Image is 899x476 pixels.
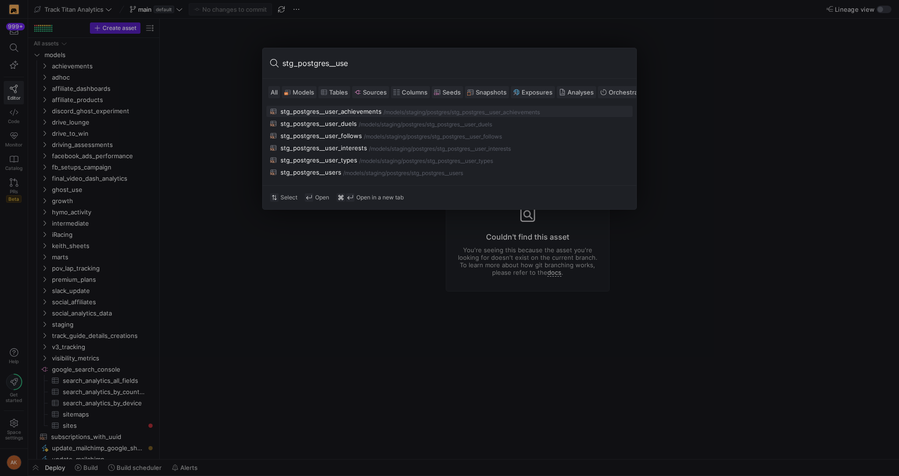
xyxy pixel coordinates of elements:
span: Columns [402,88,427,96]
div: stg_postgres__user_follows [280,132,362,139]
span: Exposures [522,88,553,96]
div: stg_postgres__user_achievements [280,108,382,115]
div: stg_postgres__users [280,168,341,176]
div: Open [305,193,329,202]
button: Models [282,86,317,98]
div: /models/ [343,170,366,176]
span: Tables [329,88,348,96]
div: stg_postgres__user_types [280,156,357,164]
button: Exposures [511,86,555,98]
div: staging/postgres [386,133,430,140]
button: Analyses [557,86,596,98]
span: Orchestrations [609,88,652,96]
div: staging/postgres [366,170,409,176]
button: Columns [391,86,430,98]
div: staging/postgres [382,158,425,164]
span: All [271,88,278,96]
input: Search or run a command [282,56,629,71]
button: Sources [352,86,389,98]
div: /models/ [364,133,386,140]
span: Models [293,88,314,96]
div: /stg_postgres__user_achievements [449,109,540,116]
div: /models/ [359,158,382,164]
div: /models/ [383,109,406,116]
button: Seeds [432,86,463,98]
span: Snapshots [476,88,507,96]
div: Select [270,193,297,202]
div: /stg_postgres__users [409,170,463,176]
span: ⌘ [337,193,345,202]
button: All [268,86,280,98]
button: Orchestrations [598,86,655,98]
button: Tables [318,86,350,98]
div: /stg_postgres__user_interests [435,146,511,152]
div: Open in a new tab [337,193,404,202]
div: stg_postgres__user_duels [280,120,357,127]
div: staging/postgres [391,146,435,152]
div: staging/postgres [381,121,425,128]
div: /stg_postgres__user_duels [425,121,492,128]
div: /stg_postgres__user_types [425,158,493,164]
div: stg_postgres__user_interests [280,144,367,152]
span: Analyses [567,88,594,96]
div: staging/postgres [406,109,449,116]
div: /models/ [369,146,391,152]
button: Snapshots [465,86,509,98]
span: Seeds [442,88,461,96]
div: /stg_postgres__user_follows [430,133,502,140]
span: Sources [363,88,387,96]
div: /models/ [359,121,381,128]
